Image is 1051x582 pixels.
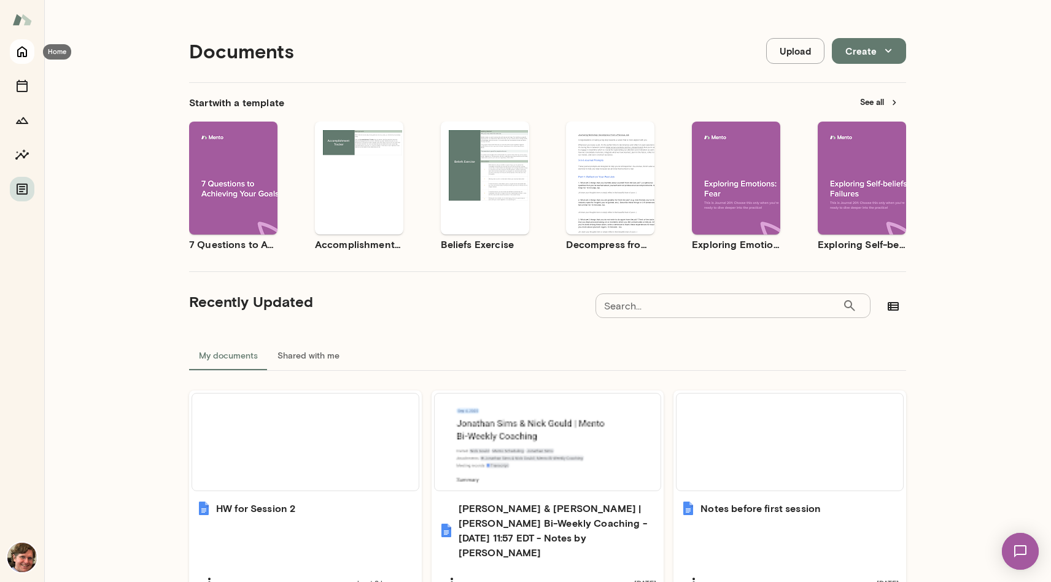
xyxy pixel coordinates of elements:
[268,341,349,370] button: Shared with me
[818,237,906,252] h6: Exploring Self-beliefs: Failures
[10,142,34,167] button: Insights
[10,39,34,64] button: Home
[681,501,696,516] img: Notes before first session
[216,501,295,516] h6: HW for Session 2
[10,177,34,201] button: Documents
[441,237,529,252] h6: Beliefs Exercise
[189,237,277,252] h6: 7 Questions to Achieving Your Goals
[315,237,403,252] h6: Accomplishment Tracker
[189,292,313,311] h5: Recently Updated
[189,341,268,370] button: My documents
[832,38,906,64] button: Create
[700,501,821,516] h6: Notes before first session
[12,8,32,31] img: Mento
[439,523,454,538] img: Jonathan Sims & Nick Gould | Mento Bi-Weekly Coaching - 2025/09/04 11:57 EDT - Notes by Gemini
[196,501,211,516] img: HW for Session 2
[7,543,37,572] img: Jonathan Sims
[43,44,71,60] div: Home
[566,237,654,252] h6: Decompress from a Job
[853,93,906,112] button: See all
[692,237,780,252] h6: Exploring Emotions: Fear
[189,39,294,63] h4: Documents
[10,108,34,133] button: Growth Plan
[189,95,284,110] h6: Start with a template
[459,501,657,560] h6: [PERSON_NAME] & [PERSON_NAME] | [PERSON_NAME] Bi-Weekly Coaching - [DATE] 11:57 EDT - Notes by [P...
[10,74,34,98] button: Sessions
[766,38,824,64] button: Upload
[189,341,906,370] div: documents tabs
